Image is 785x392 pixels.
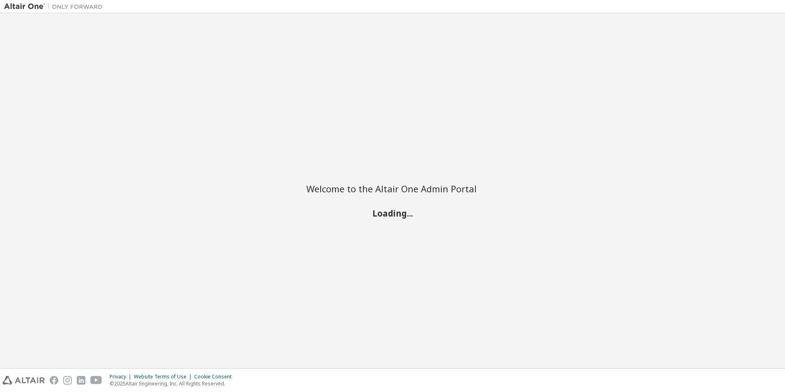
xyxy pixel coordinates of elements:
[77,376,85,385] img: linkedin.svg
[306,208,479,219] h2: Loading...
[110,374,134,380] div: Privacy
[306,183,479,194] h2: Welcome to the Altair One Admin Portal
[50,376,58,385] img: facebook.svg
[2,376,45,385] img: altair_logo.svg
[194,374,236,380] div: Cookie Consent
[90,376,102,385] img: youtube.svg
[4,2,107,11] img: Altair One
[110,380,236,387] p: © 2025 Altair Engineering, Inc. All Rights Reserved.
[134,374,194,380] div: Website Terms of Use
[63,376,72,385] img: instagram.svg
